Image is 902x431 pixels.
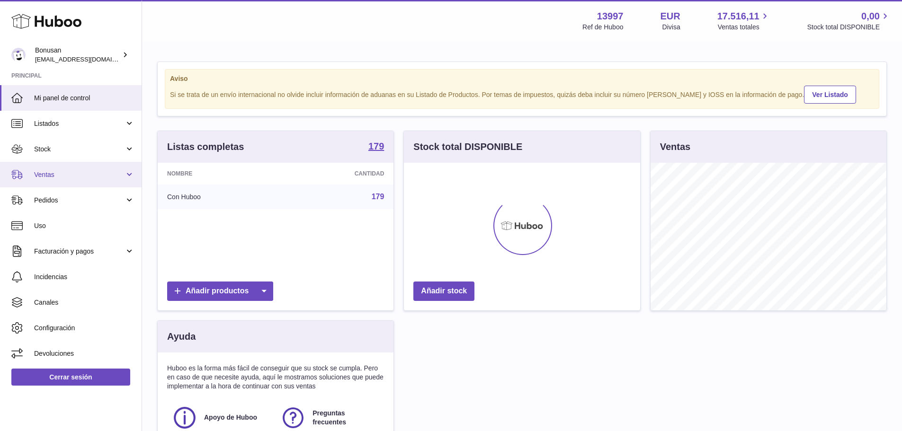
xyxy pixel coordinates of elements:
[34,247,125,256] span: Facturación y pagos
[280,163,394,185] th: Cantidad
[34,145,125,154] span: Stock
[280,405,379,431] a: Preguntas frecuentes
[807,23,891,32] span: Stock total DISPONIBLE
[34,196,125,205] span: Pedidos
[804,86,856,104] a: Ver Listado
[807,10,891,32] a: 0,00 Stock total DISPONIBLE
[167,281,273,301] a: Añadir productos
[34,94,134,103] span: Mi panel de control
[11,369,130,386] a: Cerrar sesión
[660,141,690,153] h3: Ventas
[34,324,134,333] span: Configuración
[662,23,680,32] div: Divisa
[34,221,134,230] span: Uso
[11,48,26,62] img: internalAdmin-13997@internal.huboo.com
[660,10,680,23] strong: EUR
[167,141,244,153] h3: Listas completas
[413,141,522,153] h3: Stock total DISPONIBLE
[34,273,134,281] span: Incidencias
[717,10,770,32] a: 17.516,11 Ventas totales
[582,23,623,32] div: Ref de Huboo
[861,10,880,23] span: 0,00
[717,10,759,23] span: 17.516,11
[368,141,384,151] strong: 179
[372,193,384,201] a: 179
[34,349,134,358] span: Devoluciones
[34,119,125,128] span: Listados
[35,46,120,64] div: Bonusan
[413,281,474,301] a: Añadir stock
[34,170,125,179] span: Ventas
[204,413,257,422] span: Apoyo de Huboo
[170,74,874,83] strong: Aviso
[35,55,139,63] span: [EMAIL_ADDRESS][DOMAIN_NAME]
[718,23,770,32] span: Ventas totales
[170,84,874,104] div: Si se trata de un envío internacional no olvide incluir información de aduanas en su Listado de P...
[158,163,280,185] th: Nombre
[158,185,280,209] td: Con Huboo
[34,298,134,307] span: Canales
[167,330,196,343] h3: Ayuda
[313,409,378,427] span: Preguntas frecuentes
[368,141,384,153] a: 179
[167,364,384,391] p: Huboo es la forma más fácil de conseguir que su stock se cumpla. Pero en caso de que necesite ayu...
[597,10,624,23] strong: 13997
[172,405,271,431] a: Apoyo de Huboo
